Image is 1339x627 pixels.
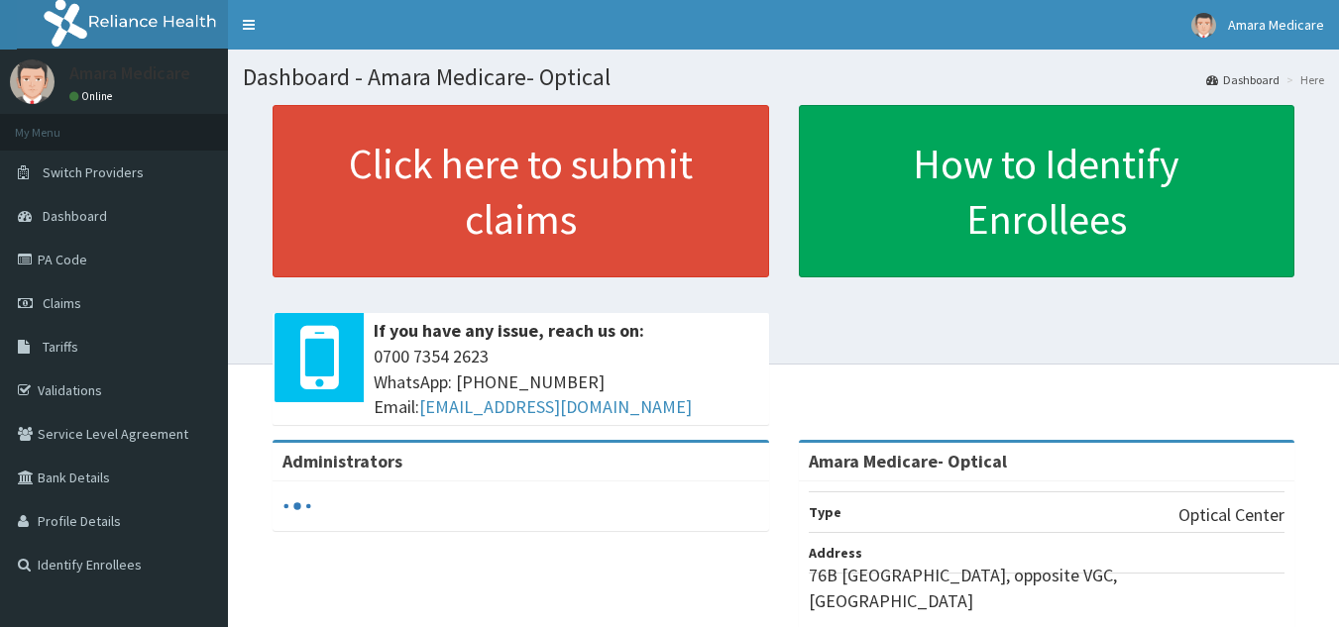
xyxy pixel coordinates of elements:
[809,450,1007,472] strong: Amara Medicare- Optical
[43,294,81,312] span: Claims
[43,207,107,225] span: Dashboard
[69,64,190,82] p: Amara Medicare
[243,64,1324,90] h1: Dashboard - Amara Medicare- Optical
[374,319,644,342] b: If you have any issue, reach us on:
[273,105,769,277] a: Click here to submit claims
[1191,13,1216,38] img: User Image
[419,395,692,418] a: [EMAIL_ADDRESS][DOMAIN_NAME]
[809,544,862,562] b: Address
[1178,502,1284,528] p: Optical Center
[1228,16,1324,34] span: Amara Medicare
[1206,71,1280,88] a: Dashboard
[10,59,55,104] img: User Image
[69,89,117,103] a: Online
[799,105,1295,277] a: How to Identify Enrollees
[282,450,402,472] b: Administrators
[374,344,759,420] span: 0700 7354 2623 WhatsApp: [PHONE_NUMBER] Email:
[282,491,312,521] svg: audio-loading
[1282,71,1324,88] li: Here
[809,563,1285,613] p: 76B [GEOGRAPHIC_DATA], opposite VGC, [GEOGRAPHIC_DATA]
[43,338,78,356] span: Tariffs
[809,503,841,521] b: Type
[43,163,144,181] span: Switch Providers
